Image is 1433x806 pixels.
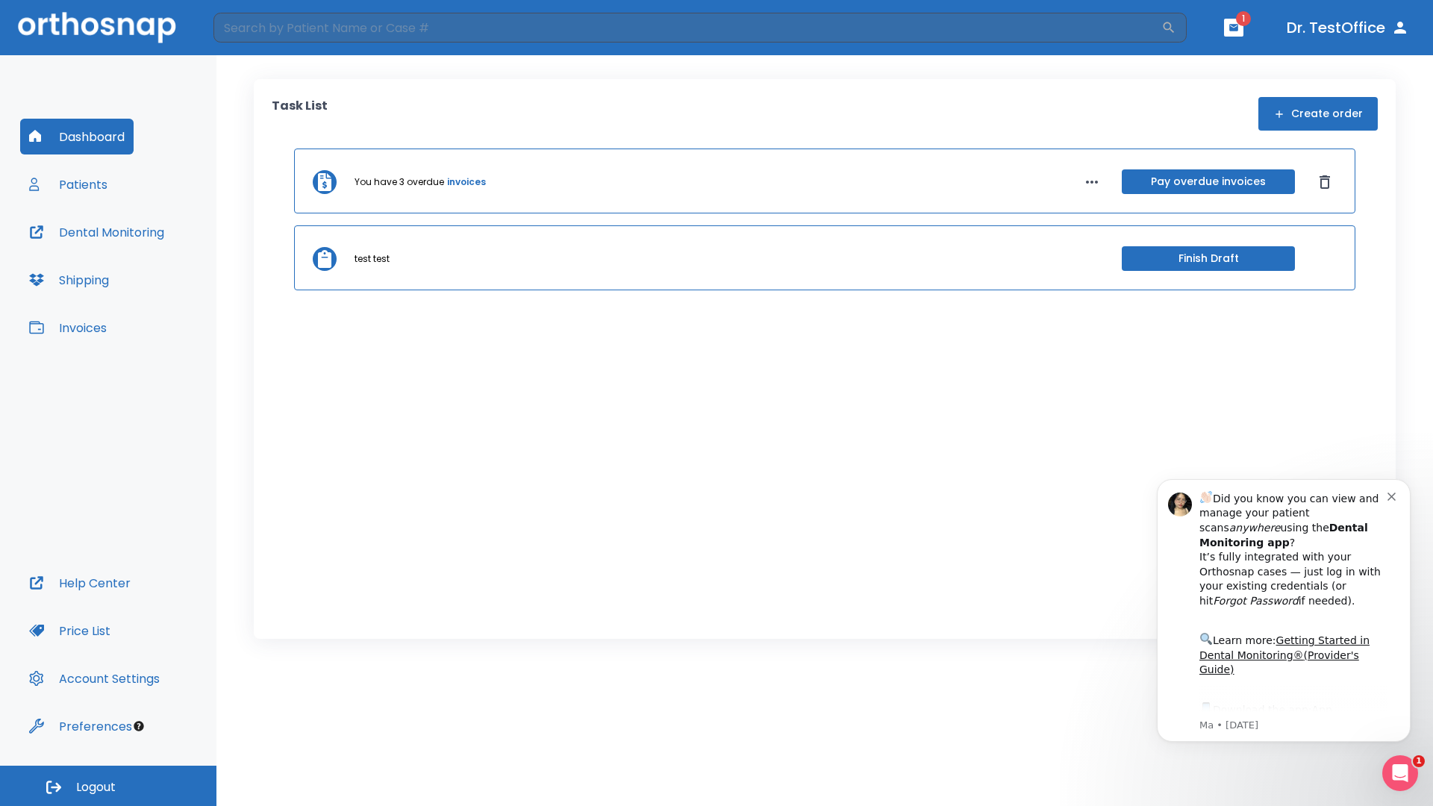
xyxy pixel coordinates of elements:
[1281,14,1415,41] button: Dr. TestOffice
[20,660,169,696] button: Account Settings
[1413,755,1425,767] span: 1
[355,252,390,266] p: test test
[20,613,119,649] button: Price List
[20,565,140,601] button: Help Center
[1313,170,1337,194] button: Dismiss
[272,97,328,131] p: Task List
[20,166,116,202] button: Patients
[213,13,1161,43] input: Search by Patient Name or Case #
[20,708,141,744] button: Preferences
[20,214,173,250] button: Dental Monitoring
[447,175,486,189] a: invoices
[1236,11,1251,26] span: 1
[1134,460,1433,799] iframe: Intercom notifications message
[20,262,118,298] button: Shipping
[1258,97,1378,131] button: Create order
[20,310,116,346] button: Invoices
[1382,755,1418,791] iframe: Intercom live chat
[1122,169,1295,194] button: Pay overdue invoices
[355,175,444,189] p: You have 3 overdue
[76,779,116,796] span: Logout
[132,719,146,733] div: Tooltip anchor
[1122,246,1295,271] button: Finish Draft
[20,119,134,154] button: Dashboard
[18,12,176,43] img: Orthosnap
